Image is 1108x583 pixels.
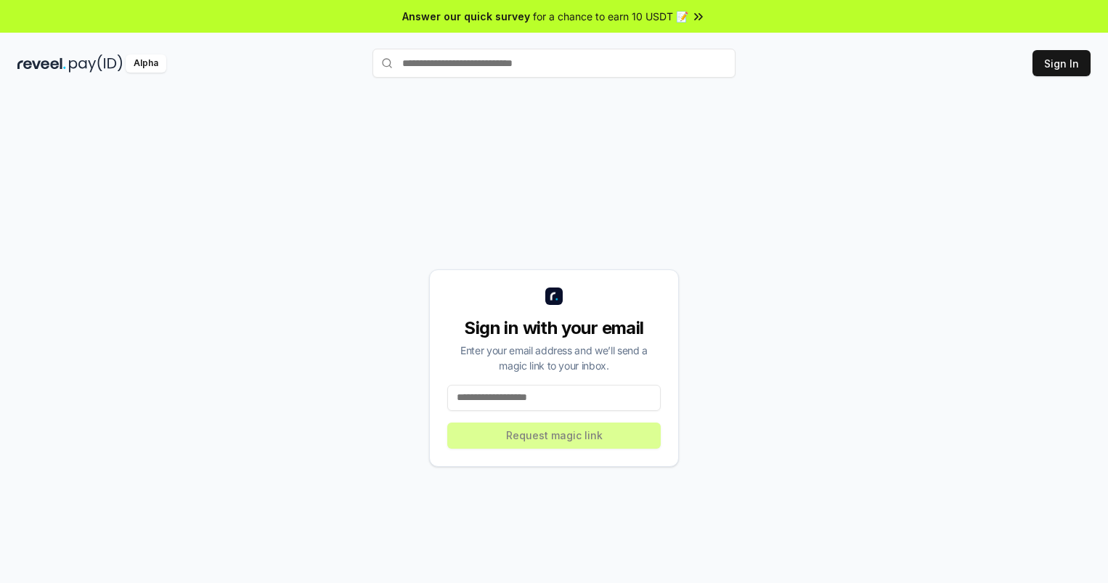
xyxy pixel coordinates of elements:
div: Sign in with your email [447,317,661,340]
button: Sign In [1032,50,1091,76]
img: pay_id [69,54,123,73]
span: for a chance to earn 10 USDT 📝 [533,9,688,24]
img: logo_small [545,288,563,305]
div: Alpha [126,54,166,73]
img: reveel_dark [17,54,66,73]
div: Enter your email address and we’ll send a magic link to your inbox. [447,343,661,373]
span: Answer our quick survey [402,9,530,24]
